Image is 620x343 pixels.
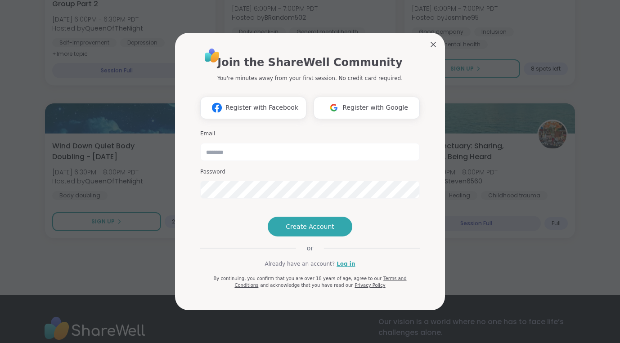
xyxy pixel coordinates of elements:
h1: Join the ShareWell Community [217,54,402,71]
h3: Email [200,130,420,138]
span: By continuing, you confirm that you are over 18 years of age, agree to our [213,276,382,281]
img: ShareWell Logomark [325,99,342,116]
button: Register with Facebook [200,97,306,119]
h3: Password [200,168,420,176]
button: Create Account [268,217,352,236]
span: Create Account [286,222,334,231]
span: Register with Google [342,103,408,112]
img: ShareWell Logomark [208,99,225,116]
p: You're minutes away from your first session. No credit card required. [217,74,403,82]
img: ShareWell Logo [202,45,222,66]
span: Register with Facebook [225,103,298,112]
button: Register with Google [314,97,420,119]
span: Already have an account? [265,260,335,268]
a: Privacy Policy [355,283,385,288]
span: or [296,244,324,253]
a: Log in [337,260,355,268]
span: and acknowledge that you have read our [260,283,353,288]
a: Terms and Conditions [234,276,406,288]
